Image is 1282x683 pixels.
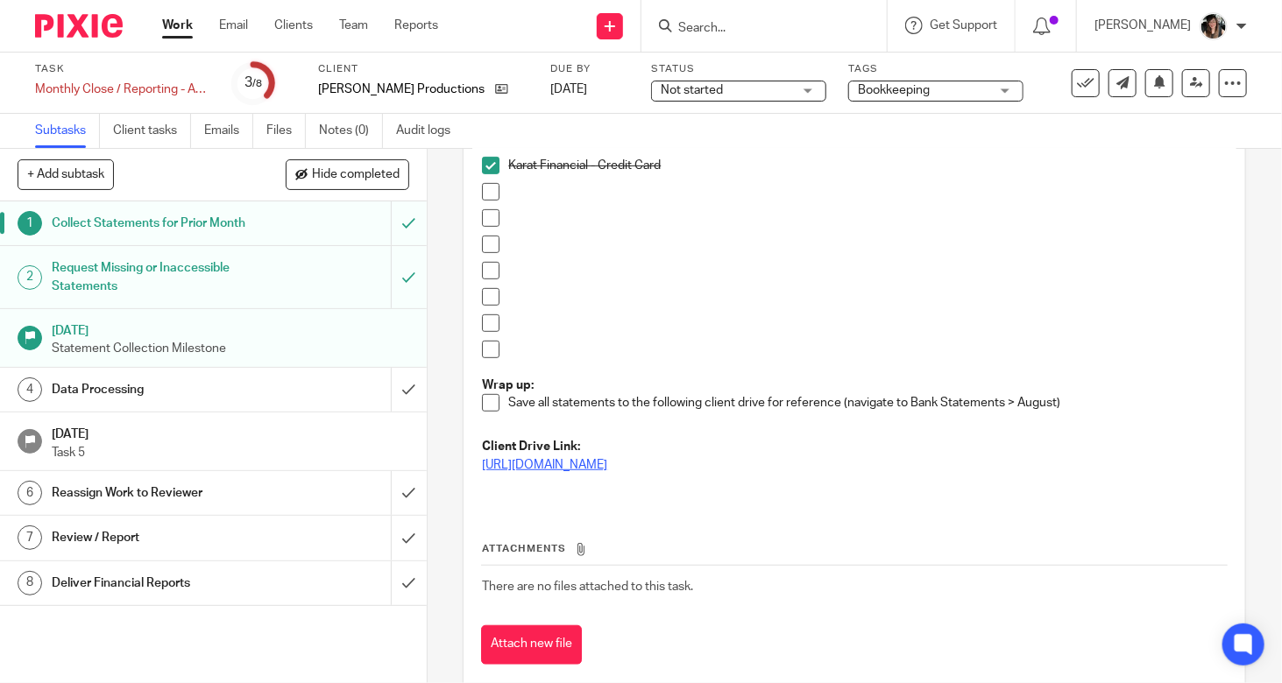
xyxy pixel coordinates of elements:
div: 1 [18,211,42,236]
span: Not started [661,84,723,96]
span: Hide completed [312,168,400,182]
button: + Add subtask [18,159,114,189]
a: Email [219,17,248,34]
a: Notes (0) [319,114,383,148]
div: 4 [18,377,42,402]
label: Client [318,62,528,76]
span: Bookkeeping [858,84,930,96]
a: Clients [274,17,313,34]
span: Get Support [930,19,997,32]
p: [PERSON_NAME] [1094,17,1191,34]
a: Work [162,17,193,34]
a: Subtasks [35,114,100,148]
div: 8 [18,571,42,595]
strong: Wrap up: [482,379,534,391]
h1: Request Missing or Inaccessible Statements [52,255,266,299]
label: Tags [848,62,1023,76]
div: 2 [18,265,42,290]
p: Karat Financial - Credit Card [508,157,1227,174]
img: Pixie [35,14,123,38]
a: Emails [204,114,253,148]
p: Save all statements to the following client drive for reference (navigate to Bank Statements > Au... [508,394,1227,412]
h1: Reassign Work to Reviewer [52,480,266,506]
a: [URL][DOMAIN_NAME] [482,459,607,471]
a: Team [339,17,368,34]
span: [DATE] [550,83,587,95]
h1: Deliver Financial Reports [52,570,266,596]
h1: Data Processing [52,377,266,403]
label: Status [651,62,826,76]
strong: Client Drive Link: [482,440,580,453]
h1: [DATE] [52,318,409,340]
div: 7 [18,525,42,550]
img: IMG_2906.JPEG [1200,12,1228,40]
a: Audit logs [396,114,464,148]
span: Attachments [482,544,566,553]
div: Monthly Close / Reporting - August [35,81,210,98]
small: /8 [252,79,262,88]
a: Reports [394,17,438,34]
label: Task [35,62,210,76]
label: Due by [550,62,629,76]
a: Files [266,114,306,148]
button: Hide completed [286,159,409,189]
input: Search [676,21,834,37]
p: Statement Collection Milestone [52,340,409,357]
div: 3 [244,73,262,93]
h1: Collect Statements for Prior Month [52,210,266,236]
p: Task 5 [52,444,409,461]
div: 6 [18,481,42,505]
p: [PERSON_NAME] Productions Inc. [318,81,486,98]
a: Client tasks [113,114,191,148]
button: Attach new file [481,625,582,665]
h1: [DATE] [52,421,409,443]
h1: Review / Report [52,525,266,551]
span: There are no files attached to this task. [482,581,693,593]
